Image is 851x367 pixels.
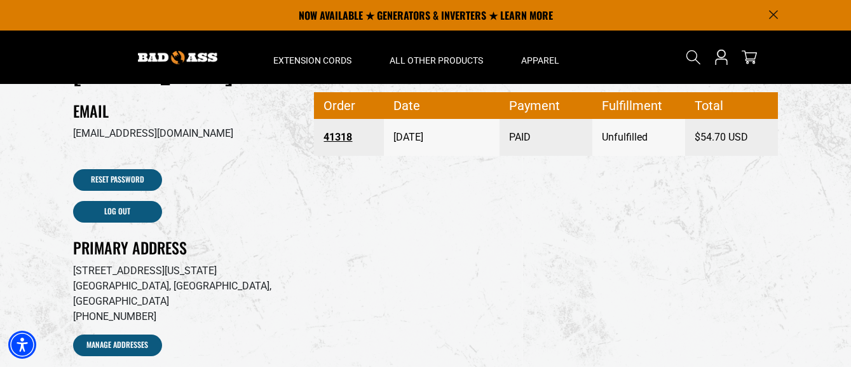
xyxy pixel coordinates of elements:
[73,309,296,324] p: [PHONE_NUMBER]
[521,55,559,66] span: Apparel
[314,54,778,87] h2: Order history
[393,131,423,143] time: [DATE]
[602,120,676,155] span: Unfulfilled
[138,51,217,64] img: Bad Ass Extension Cords
[73,169,162,191] a: Reset Password
[73,263,296,279] p: [STREET_ADDRESS][US_STATE]
[273,55,351,66] span: Extension Cords
[254,31,371,84] summary: Extension Cords
[602,93,676,118] span: Fulfillment
[393,93,491,118] span: Date
[323,126,374,149] a: Order number 41318
[371,31,502,84] summary: All Other Products
[73,335,162,356] a: Manage Addresses
[695,93,768,118] span: Total
[8,331,36,359] div: Accessibility Menu
[390,55,483,66] span: All Other Products
[73,238,296,258] h2: Primary Address
[509,120,583,155] span: PAID
[509,93,583,118] span: Payment
[73,201,162,223] a: Log out
[695,120,768,155] span: $54.70 USD
[73,54,296,86] h1: [PERSON_NAME]
[323,93,374,118] span: Order
[73,126,296,141] p: [EMAIL_ADDRESS][DOMAIN_NAME]
[502,31,578,84] summary: Apparel
[73,101,296,121] h2: Email
[73,279,296,309] p: [GEOGRAPHIC_DATA], [GEOGRAPHIC_DATA], [GEOGRAPHIC_DATA]
[739,50,759,65] a: cart
[711,31,732,84] a: Open this option
[683,47,704,67] summary: Search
